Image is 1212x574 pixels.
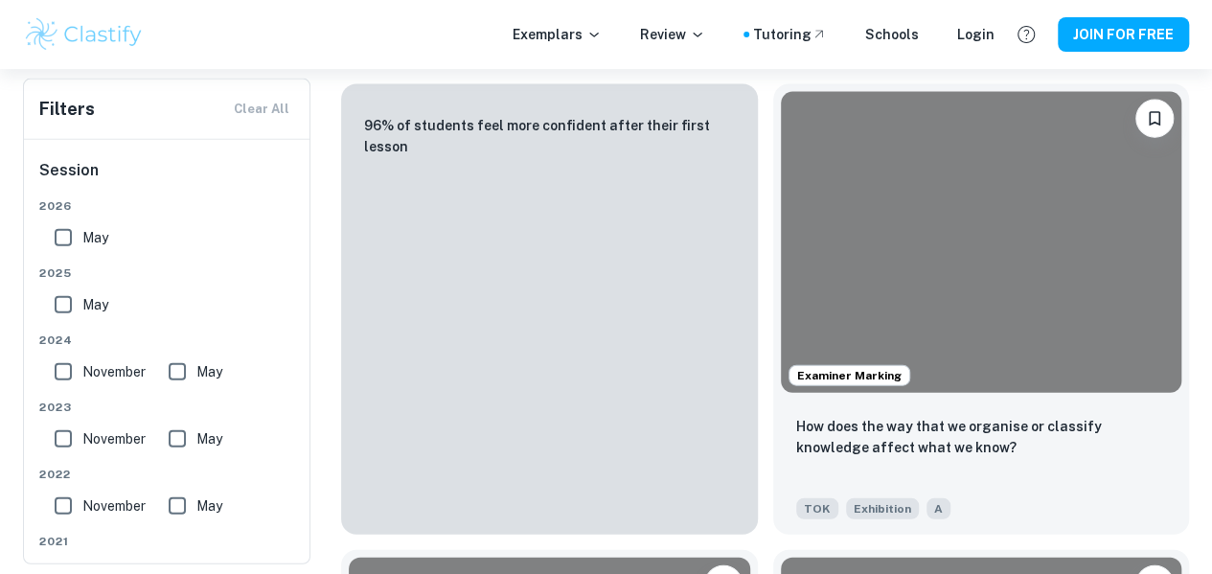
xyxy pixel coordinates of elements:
span: Exhibition [846,498,919,519]
span: A [926,498,950,519]
img: Clastify logo [23,15,145,54]
h6: Filters [39,96,95,123]
span: 2022 [39,466,296,483]
span: 2024 [39,332,296,349]
a: Login [957,24,995,45]
span: TOK [796,498,838,519]
p: How does the way that we organise or classify knowledge affect what we know? [796,416,1167,458]
span: May [196,428,222,449]
span: November [82,361,146,382]
span: 2023 [39,399,296,416]
a: 96% of students feel more confident after their first lesson [341,84,758,535]
span: May [196,361,222,382]
a: Tutoring [753,24,827,45]
span: November [82,495,146,517]
a: Schools [865,24,919,45]
span: May [196,495,222,517]
span: May [82,294,108,315]
a: Examiner MarkingPlease log in to bookmark exemplarsHow does the way that we organise or classify ... [773,84,1190,535]
p: Exemplars [513,24,602,45]
span: 2026 [39,197,296,215]
span: 2021 [39,533,296,550]
span: May [82,227,108,248]
button: JOIN FOR FREE [1058,17,1189,52]
p: 96% of students feel more confident after their first lesson [364,115,735,157]
span: 2025 [39,264,296,282]
h6: Session [39,159,296,197]
button: Please log in to bookmark exemplars [1135,100,1174,138]
span: November [82,428,146,449]
button: Help and Feedback [1010,18,1042,51]
span: Examiner Marking [789,367,909,384]
p: Review [640,24,705,45]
